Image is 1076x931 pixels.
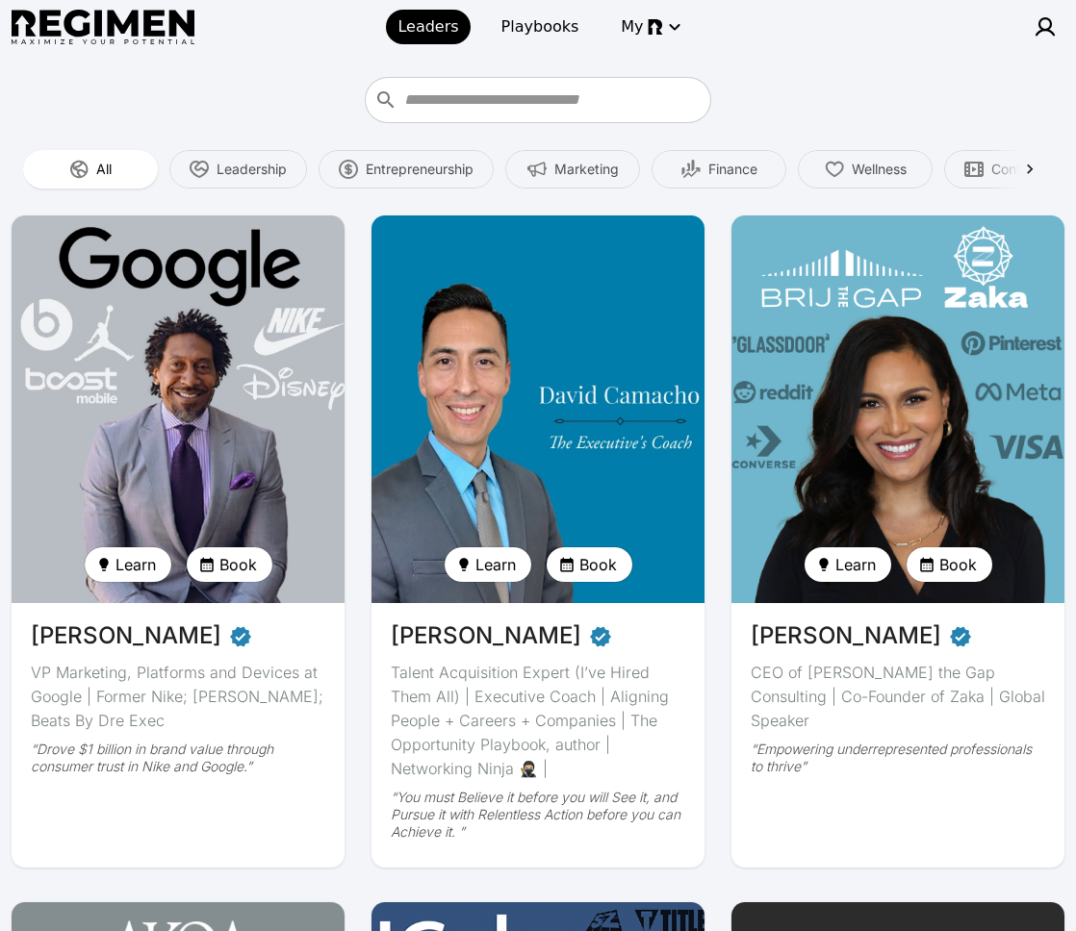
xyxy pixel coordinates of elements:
[907,547,992,582] button: Book
[708,160,757,179] span: Finance
[366,160,474,179] span: Entrepreneurship
[751,618,941,653] span: [PERSON_NAME]
[621,15,643,38] span: My
[835,553,876,576] span: Learn
[490,10,591,44] a: Playbooks
[391,618,581,653] span: [PERSON_NAME]
[589,618,612,653] span: Verified partner - David Camacho
[229,618,252,653] span: Verified partner - Daryl Butler
[609,10,689,44] button: My
[475,553,516,576] span: Learn
[96,160,112,179] span: All
[190,160,209,179] img: Leadership
[319,150,494,189] button: Entrepreneurship
[365,77,711,123] div: Who do you want to learn from?
[527,160,547,179] img: Marketing
[217,160,287,179] span: Leadership
[12,10,194,45] img: Regimen logo
[798,150,933,189] button: Wellness
[731,215,1064,603] img: avatar of Devika Brij
[505,150,640,189] button: Marketing
[554,160,619,179] span: Marketing
[681,160,701,179] img: Finance
[1034,15,1057,38] img: user icon
[115,553,156,576] span: Learn
[339,160,358,179] img: Entrepreneurship
[23,150,158,189] button: All
[751,661,1045,733] div: CEO of [PERSON_NAME] the Gap Consulting | Co-Founder of Zaka | Global Speaker
[852,160,907,179] span: Wellness
[12,215,345,603] img: avatar of Daryl Butler
[939,553,977,576] span: Book
[219,553,257,576] span: Book
[805,547,891,582] button: Learn
[31,741,325,775] div: “Drove $1 billion in brand value through consumer trust in Nike and Google.”
[397,15,458,38] span: Leaders
[445,547,531,582] button: Learn
[501,15,579,38] span: Playbooks
[825,160,844,179] img: Wellness
[949,618,972,653] span: Verified partner - Devika Brij
[187,547,272,582] button: Book
[386,10,470,44] a: Leaders
[69,160,89,179] img: All
[31,618,221,653] span: [PERSON_NAME]
[391,661,685,781] div: Talent Acquisition Expert (I’ve Hired Them All) | Executive Coach | Aligning People + Careers + C...
[169,150,307,189] button: Leadership
[652,150,786,189] button: Finance
[964,160,984,179] img: Content Creation
[31,661,325,733] div: VP Marketing, Platforms and Devices at Google | Former Nike; [PERSON_NAME]; Beats By Dre Exec
[579,553,617,576] span: Book
[547,547,632,582] button: Book
[85,547,171,582] button: Learn
[391,789,685,841] div: “You must Believe it before you will See it, and Pursue it with Relentless Action before you can ...
[751,741,1045,775] div: “Empowering underrepresented professionals to thrive”
[371,215,705,603] img: avatar of David Camacho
